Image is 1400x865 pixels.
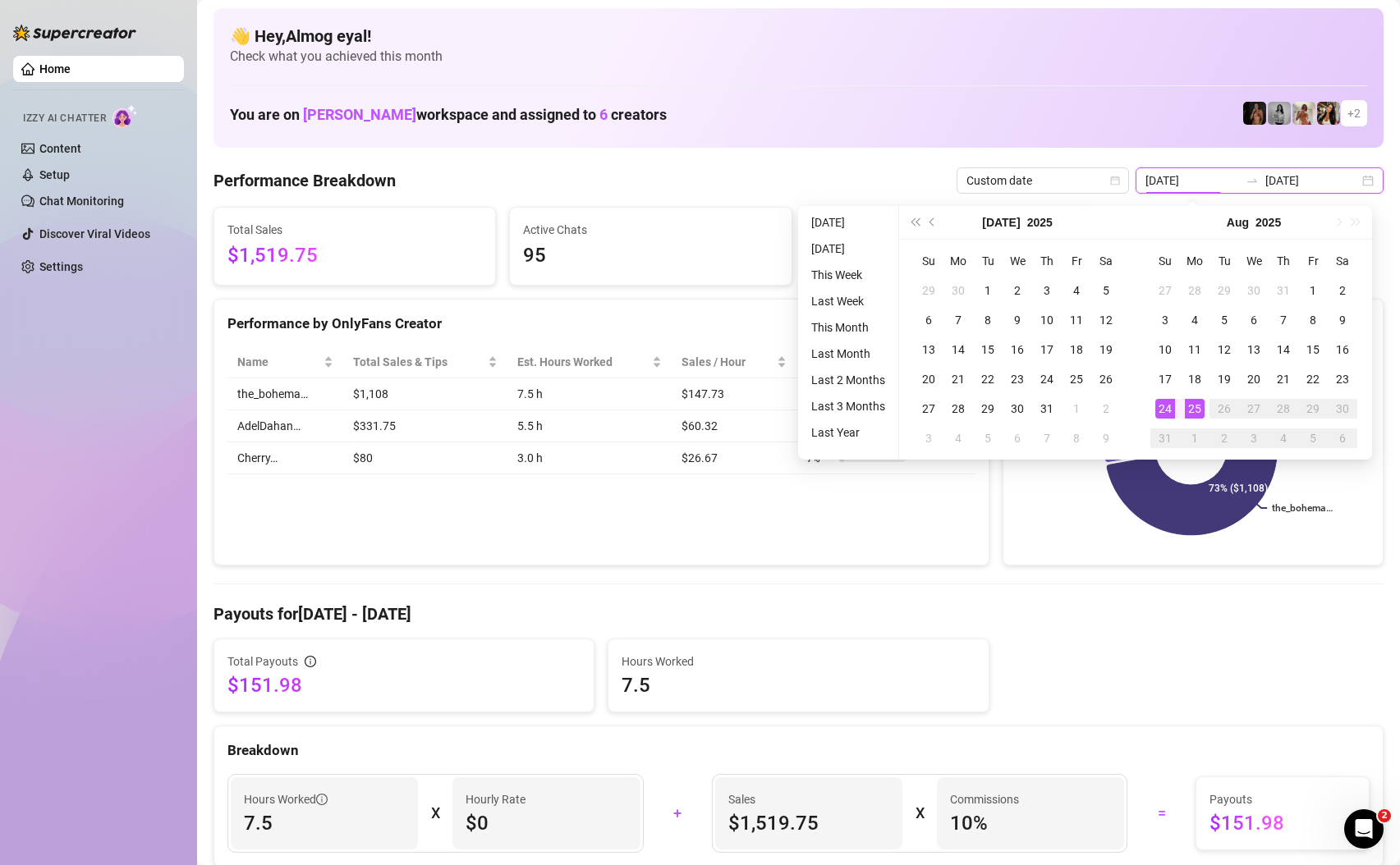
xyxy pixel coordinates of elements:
[1067,310,1086,330] div: 11
[948,428,968,448] div: 4
[1210,364,1239,394] td: 2025-08-19
[1298,423,1328,453] td: 2025-09-05
[1210,394,1239,423] td: 2025-08-26
[1274,281,1293,300] div: 31
[948,399,968,419] div: 28
[1008,428,1027,448] div: 6
[943,423,973,453] td: 2025-08-04
[950,810,1111,836] span: 10 %
[943,276,973,305] td: 2025-06-30
[978,369,998,389] div: 22
[1003,335,1032,364] td: 2025-07-16
[1008,281,1027,300] div: 2
[943,305,973,335] td: 2025-07-07
[1091,246,1121,276] th: Sa
[1239,246,1269,276] th: We
[1303,369,1323,389] div: 22
[1032,305,1062,335] td: 2025-07-10
[1274,428,1293,448] div: 4
[1239,335,1269,364] td: 2025-08-13
[1180,276,1210,305] td: 2025-07-28
[1210,305,1239,335] td: 2025-08-05
[1268,102,1291,125] img: A
[1180,394,1210,423] td: 2025-08-25
[1269,423,1298,453] td: 2025-09-04
[1328,335,1357,364] td: 2025-08-16
[1032,335,1062,364] td: 2025-07-17
[914,394,943,423] td: 2025-07-27
[1091,335,1121,364] td: 2025-07-19
[1210,276,1239,305] td: 2025-07-29
[950,790,1019,808] article: Commissions
[1328,394,1357,423] td: 2025-08-30
[1155,281,1175,300] div: 27
[1239,394,1269,423] td: 2025-08-27
[1328,276,1357,305] td: 2025-08-02
[1328,423,1357,453] td: 2025-09-06
[654,800,702,826] div: +
[316,794,328,805] span: info-circle
[227,221,482,239] span: Total Sales
[1067,428,1086,448] div: 8
[973,394,1003,423] td: 2025-07-29
[1150,394,1180,423] td: 2025-08-24
[1244,310,1264,330] div: 6
[1037,369,1057,389] div: 24
[1269,394,1298,423] td: 2025-08-28
[1227,206,1249,239] button: Choose a month
[948,281,968,300] div: 30
[343,442,507,474] td: $80
[39,168,70,181] a: Setup
[1008,340,1027,359] div: 16
[1032,394,1062,423] td: 2025-07-31
[973,423,1003,453] td: 2025-08-05
[914,246,943,276] th: Su
[1317,102,1340,125] img: AdelDahan
[1003,276,1032,305] td: 2025-07-02
[1062,423,1091,453] td: 2025-08-08
[973,364,1003,394] td: 2025-07-22
[517,353,650,371] div: Est. Hours Worked
[39,62,71,76] a: Home
[1091,394,1121,423] td: 2025-08-02
[1269,335,1298,364] td: 2025-08-14
[728,790,889,808] span: Sales
[1303,340,1323,359] div: 15
[672,410,796,442] td: $60.32
[112,104,138,128] img: AI Chatter
[973,305,1003,335] td: 2025-07-08
[924,206,942,239] button: Previous month (PageUp)
[672,378,796,410] td: $147.73
[805,370,892,390] li: Last 2 Months
[1303,281,1323,300] div: 1
[244,810,405,836] span: 7.5
[23,111,106,126] span: Izzy AI Chatter
[1333,281,1352,300] div: 2
[343,378,507,410] td: $1,108
[622,672,975,698] span: 7.5
[1298,276,1328,305] td: 2025-08-01
[230,106,667,124] h1: You are on workspace and assigned to creators
[1032,276,1062,305] td: 2025-07-03
[1003,364,1032,394] td: 2025-07-23
[1037,281,1057,300] div: 3
[353,353,484,371] span: Total Sales & Tips
[805,239,892,259] li: [DATE]
[1328,364,1357,394] td: 2025-08-23
[1210,790,1356,808] span: Payouts
[227,442,343,474] td: Cherry…
[948,369,968,389] div: 21
[1180,335,1210,364] td: 2025-08-11
[1269,305,1298,335] td: 2025-08-07
[916,800,924,826] div: X
[1062,394,1091,423] td: 2025-08-01
[1150,335,1180,364] td: 2025-08-10
[1096,369,1116,389] div: 26
[507,410,672,442] td: 5.5 h
[1091,364,1121,394] td: 2025-07-26
[943,364,973,394] td: 2025-07-21
[523,221,778,239] span: Active Chats
[1096,399,1116,419] div: 2
[507,442,672,474] td: 3.0 h
[1150,423,1180,453] td: 2025-08-31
